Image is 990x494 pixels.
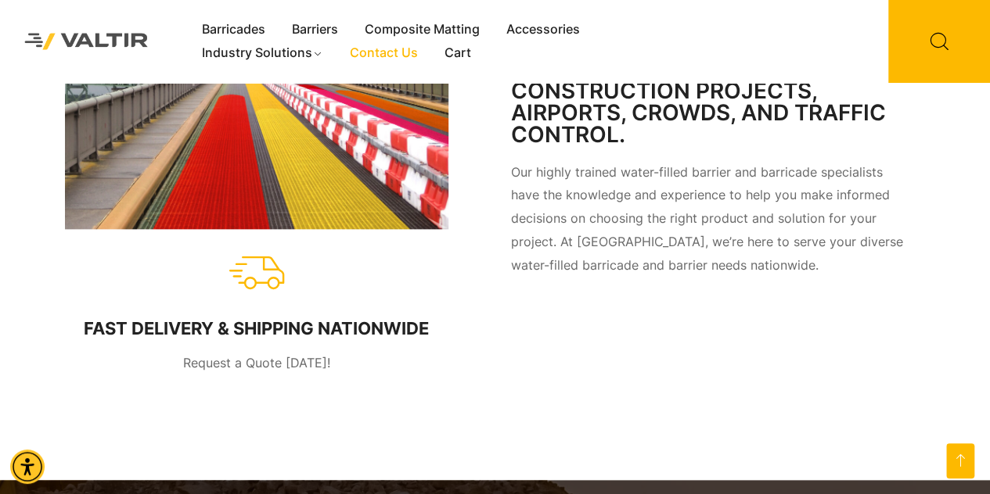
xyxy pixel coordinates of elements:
a: Contact Us [337,41,431,65]
a: Composite Matting [351,18,493,41]
p: Our highly trained water-filled barrier and barricade specialists have the knowledge and experien... [511,161,910,278]
span: Request a Quote [DATE]! [183,355,330,370]
a: Cart [431,41,484,65]
div: FAST DELIVERY & SHIPPING NATIONWIDE [84,318,429,338]
a: Barricades [189,18,279,41]
a: Open this option [946,443,974,478]
h3: EXPERT SOLUTIONS FOR VERTICAL CONSTRUCTION PROJECTS, AIRPORTS, CROWDS, AND TRAFFIC CONTROL. [511,58,910,145]
a: Industry Solutions [189,41,337,65]
a: Barriers [279,18,351,41]
img: Valtir Rentals [12,20,161,63]
a: Accessories [493,18,593,41]
div: Accessibility Menu [10,449,45,484]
